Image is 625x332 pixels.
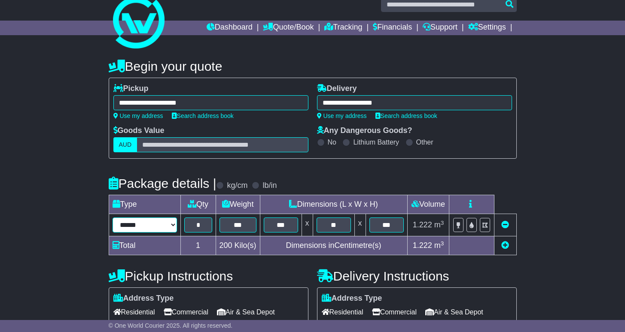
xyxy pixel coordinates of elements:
span: m [434,241,444,250]
span: Residential [113,305,155,319]
td: Kilo(s) [216,236,260,255]
span: 200 [220,241,232,250]
h4: Begin your quote [109,59,517,73]
td: x [302,214,313,236]
label: No [328,138,336,146]
label: Any Dangerous Goods? [317,126,412,136]
span: 1.222 [413,241,432,250]
span: © One World Courier 2025. All rights reserved. [109,322,233,329]
h4: Delivery Instructions [317,269,517,283]
label: Address Type [322,294,382,303]
a: Financials [373,21,412,35]
a: Support [423,21,457,35]
a: Use my address [317,112,367,119]
td: Type [109,195,180,214]
a: Remove this item [501,220,509,229]
label: Pickup [113,84,149,94]
label: Lithium Battery [353,138,399,146]
span: Residential [322,305,363,319]
a: Add new item [501,241,509,250]
a: Settings [468,21,506,35]
span: m [434,220,444,229]
a: Search address book [375,112,437,119]
span: Air & Sea Depot [425,305,483,319]
td: Total [109,236,180,255]
label: lb/in [262,181,277,190]
td: Volume [407,195,449,214]
span: Commercial [164,305,208,319]
label: Other [416,138,433,146]
a: Tracking [324,21,362,35]
span: 1.222 [413,220,432,229]
a: Use my address [113,112,163,119]
label: AUD [113,137,137,152]
label: Address Type [113,294,174,303]
a: Search address book [172,112,234,119]
h4: Pickup Instructions [109,269,308,283]
td: 1 [180,236,216,255]
sup: 3 [441,240,444,247]
label: Goods Value [113,126,165,136]
a: Quote/Book [263,21,314,35]
a: Dashboard [207,21,253,35]
sup: 3 [441,220,444,226]
td: x [354,214,366,236]
span: Air & Sea Depot [217,305,275,319]
td: Weight [216,195,260,214]
td: Qty [180,195,216,214]
label: Delivery [317,84,357,94]
span: Commercial [372,305,417,319]
td: Dimensions (L x W x H) [260,195,407,214]
label: kg/cm [227,181,247,190]
h4: Package details | [109,176,216,190]
td: Dimensions in Centimetre(s) [260,236,407,255]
